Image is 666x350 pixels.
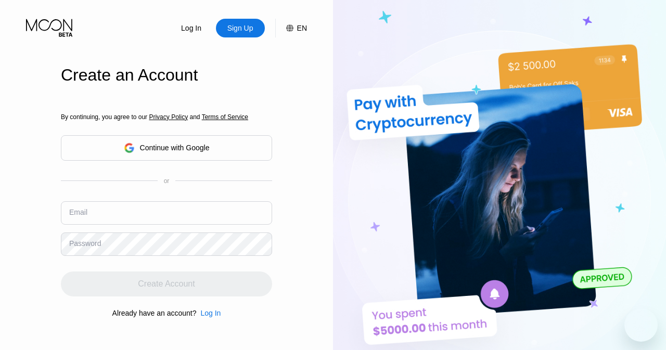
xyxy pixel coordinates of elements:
div: Create an Account [61,66,272,85]
div: Already have an account? [112,309,197,317]
div: EN [297,24,307,32]
div: Log In [200,309,221,317]
div: Sign Up [216,19,265,37]
div: Continue with Google [140,144,210,152]
span: Terms of Service [202,113,248,121]
div: By continuing, you agree to our [61,113,272,121]
div: Log In [196,309,221,317]
div: Log In [180,23,202,33]
div: Email [69,208,87,216]
span: Privacy Policy [149,113,188,121]
iframe: Button to launch messaging window [624,308,658,342]
span: and [188,113,202,121]
div: Password [69,239,101,248]
div: or [164,177,170,185]
div: Sign Up [226,23,254,33]
div: Continue with Google [61,135,272,161]
div: EN [275,19,307,37]
div: Log In [167,19,216,37]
